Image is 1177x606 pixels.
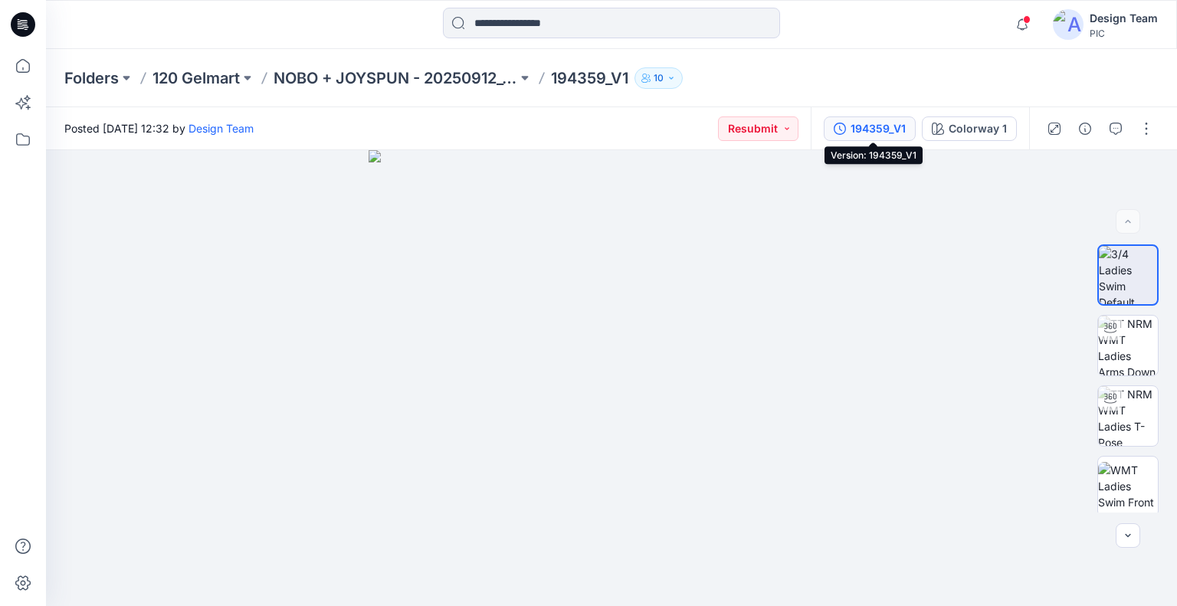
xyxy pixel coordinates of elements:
[1053,9,1084,40] img: avatar
[634,67,683,89] button: 10
[64,120,254,136] span: Posted [DATE] 12:32 by
[1098,462,1158,510] img: WMT Ladies Swim Front
[152,67,240,89] a: 120 Gelmart
[922,116,1017,141] button: Colorway 1
[369,150,855,606] img: eyJhbGciOiJIUzI1NiIsImtpZCI6IjAiLCJzbHQiOiJzZXMiLCJ0eXAiOiJKV1QifQ.eyJkYXRhIjp7InR5cGUiOiJzdG9yYW...
[189,122,254,135] a: Design Team
[551,67,628,89] p: 194359_V1
[274,67,517,89] a: NOBO + JOYSPUN - 20250912_120_GC
[1090,28,1158,39] div: PIC
[851,120,906,137] div: 194359_V1
[64,67,119,89] a: Folders
[824,116,916,141] button: 194359_V1
[1098,386,1158,446] img: TT NRM WMT Ladies T-Pose
[1090,9,1158,28] div: Design Team
[654,70,664,87] p: 10
[1098,316,1158,375] img: TT NRM WMT Ladies Arms Down
[949,120,1007,137] div: Colorway 1
[1073,116,1097,141] button: Details
[1099,246,1157,304] img: 3/4 Ladies Swim Default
